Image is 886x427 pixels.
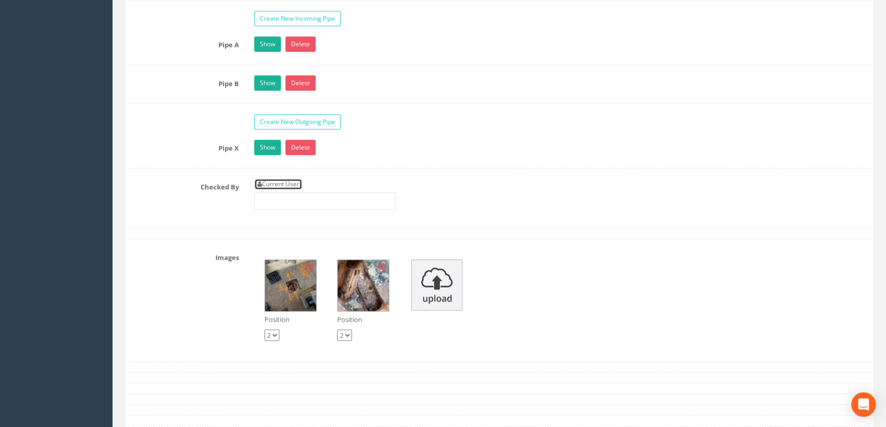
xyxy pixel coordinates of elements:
img: 9dd8284d-f18f-4466-df33-ef343185f194_7678a69f-6b0c-d019-9daa-40f58c319976_thumb.jpg [338,260,389,311]
p: Position [264,314,317,324]
a: Create New Incoming Pipe [254,11,341,26]
a: Current User [254,178,302,190]
a: Show [254,75,281,91]
a: Delete [285,75,316,91]
a: Delete [285,36,316,52]
a: Create New Outgoing Pipe [254,114,341,129]
label: Images [120,249,247,262]
a: Delete [285,140,316,155]
a: Show [254,36,281,52]
img: 9dd8284d-f18f-4466-df33-ef343185f194_7322000f-2eee-af60-f5cf-13dbad865d14_thumb.jpg [265,260,316,311]
label: Pipe B [120,75,247,88]
img: upload_icon.png [411,259,462,310]
label: Checked By [120,178,247,192]
div: Open Intercom Messenger [851,392,876,417]
label: Pipe X [120,140,247,153]
a: Show [254,140,281,155]
p: Position [337,314,389,324]
label: Pipe A [120,36,247,50]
